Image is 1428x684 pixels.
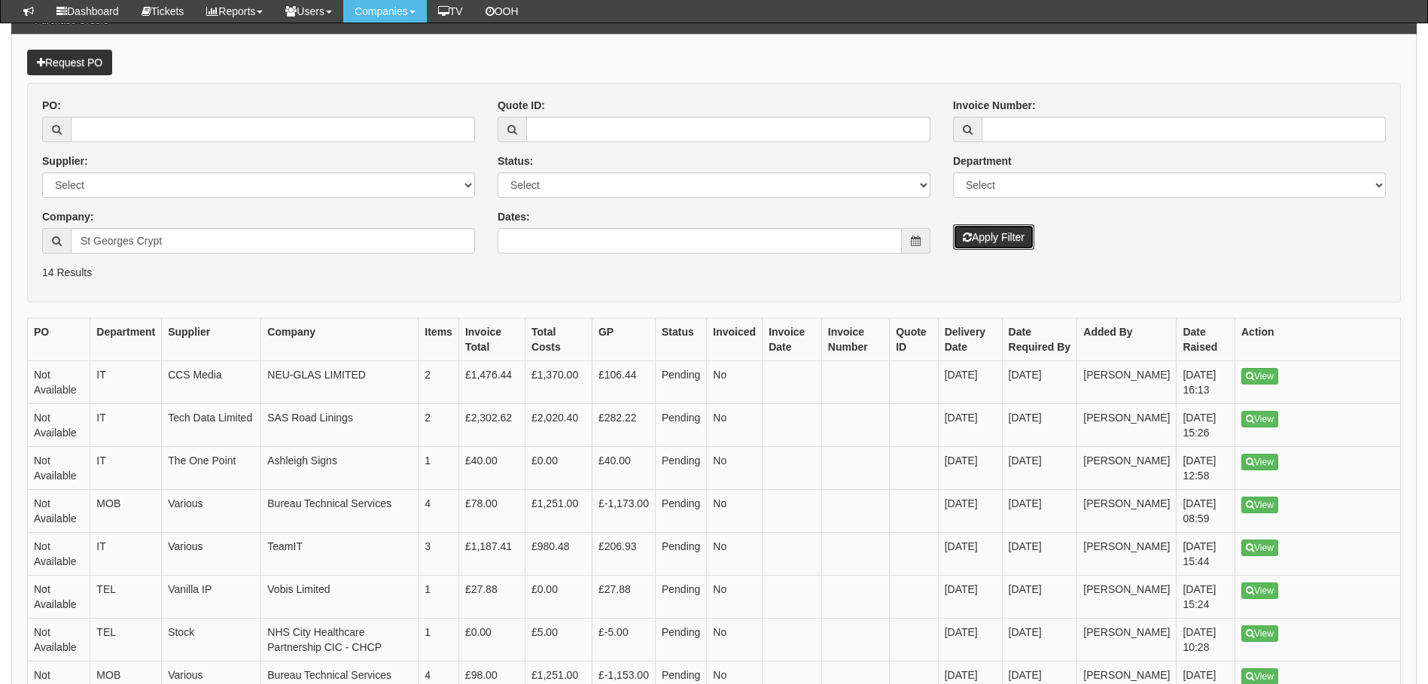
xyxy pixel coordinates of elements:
a: View [1241,497,1278,513]
td: No [707,404,763,447]
label: Department [953,154,1012,169]
td: No [707,533,763,576]
td: Pending [655,619,706,661]
td: [DATE] [1002,619,1077,661]
td: £980.48 [525,533,592,576]
td: TEL [90,576,162,619]
td: Bureau Technical Services [261,490,419,533]
p: 14 Results [42,265,1386,280]
th: Action [1235,318,1401,361]
th: Date Raised [1177,318,1235,361]
td: Pending [655,533,706,576]
td: No [707,619,763,661]
td: £106.44 [592,361,655,404]
td: No [707,576,763,619]
th: Total Costs [525,318,592,361]
td: 4 [419,490,459,533]
td: Not Available [28,490,90,533]
td: 1 [419,576,459,619]
th: GP [592,318,655,361]
td: [DATE] 15:26 [1177,404,1235,447]
td: [PERSON_NAME] [1077,490,1177,533]
td: £-5.00 [592,619,655,661]
td: Pending [655,404,706,447]
td: No [707,361,763,404]
td: 1 [419,619,459,661]
th: Added By [1077,318,1177,361]
td: [PERSON_NAME] [1077,404,1177,447]
td: £206.93 [592,533,655,576]
th: Quote ID [890,318,938,361]
td: £0.00 [458,619,525,661]
td: £282.22 [592,404,655,447]
td: 1 [419,447,459,490]
label: Company: [42,209,93,224]
td: [DATE] [1002,533,1077,576]
td: £40.00 [458,447,525,490]
td: £2,302.62 [458,404,525,447]
label: Quote ID: [498,98,545,113]
label: PO: [42,98,61,113]
td: No [707,490,763,533]
td: Pending [655,576,706,619]
label: Invoice Number: [953,98,1036,113]
a: Request PO [27,50,112,75]
td: Not Available [28,361,90,404]
td: Pending [655,490,706,533]
td: TEL [90,619,162,661]
td: Tech Data Limited [162,404,261,447]
td: 3 [419,533,459,576]
th: Department [90,318,162,361]
td: [DATE] [1002,404,1077,447]
td: Various [162,533,261,576]
td: IT [90,361,162,404]
td: Not Available [28,533,90,576]
td: 2 [419,404,459,447]
button: Apply Filter [953,224,1034,250]
td: £2,020.40 [525,404,592,447]
td: [DATE] [938,619,1002,661]
td: The One Point [162,447,261,490]
td: 2 [419,361,459,404]
td: [DATE] 15:24 [1177,576,1235,619]
td: TeamIT [261,533,419,576]
td: Ashleigh Signs [261,447,419,490]
td: £0.00 [525,576,592,619]
td: Not Available [28,619,90,661]
a: View [1241,582,1278,599]
td: [PERSON_NAME] [1077,576,1177,619]
td: [PERSON_NAME] [1077,533,1177,576]
td: £1,370.00 [525,361,592,404]
th: Invoice Date [763,318,822,361]
td: [DATE] 08:59 [1177,490,1235,533]
a: View [1241,454,1278,470]
td: £27.88 [458,576,525,619]
td: [DATE] [1002,361,1077,404]
th: Supplier [162,318,261,361]
td: Not Available [28,576,90,619]
td: £-1,173.00 [592,490,655,533]
td: £1,476.44 [458,361,525,404]
td: £1,251.00 [525,490,592,533]
th: Invoice Number [821,318,889,361]
td: [DATE] [938,361,1002,404]
a: View [1241,368,1278,385]
td: Not Available [28,447,90,490]
a: View [1241,625,1278,642]
td: [PERSON_NAME] [1077,447,1177,490]
a: View [1241,540,1278,556]
th: Date Required By [1002,318,1077,361]
td: No [707,447,763,490]
th: Invoice Total [458,318,525,361]
td: Vanilla IP [162,576,261,619]
a: View [1241,411,1278,427]
td: £0.00 [525,447,592,490]
td: [DATE] 16:13 [1177,361,1235,404]
td: [DATE] 10:28 [1177,619,1235,661]
td: Pending [655,447,706,490]
th: Items [419,318,459,361]
th: Status [655,318,706,361]
label: Status: [498,154,533,169]
label: Dates: [498,209,530,224]
td: [DATE] 15:44 [1177,533,1235,576]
